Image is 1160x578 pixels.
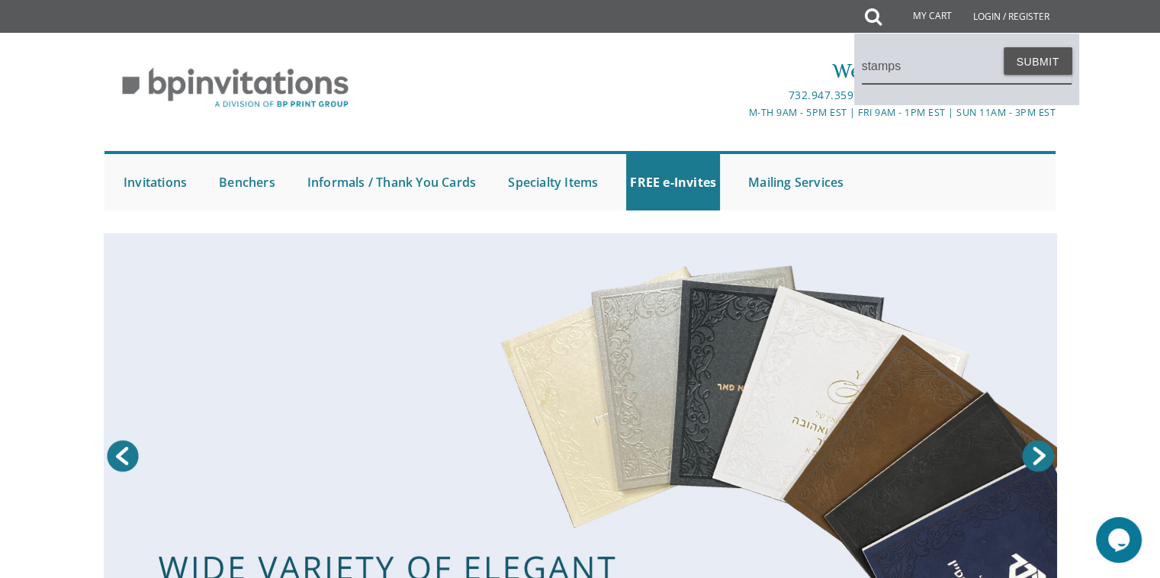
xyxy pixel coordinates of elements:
[304,154,480,210] a: Informals / Thank You Cards
[862,49,1072,84] input: Search
[423,104,1056,120] div: M-Th 9am - 5pm EST | Fri 9am - 1pm EST | Sun 11am - 3pm EST
[215,154,279,210] a: Benchers
[788,88,860,102] a: 732.947.3597
[423,86,1056,104] div: |
[1004,47,1072,75] button: Submit
[880,2,962,32] a: My Cart
[1019,437,1057,475] a: Next
[104,56,366,120] img: BP Invitation Loft
[104,437,142,475] a: Prev
[626,154,720,210] a: FREE e-Invites
[504,154,602,210] a: Specialty Items
[1096,517,1145,563] iframe: chat widget
[120,154,191,210] a: Invitations
[423,56,1056,86] div: We're here to serve you!
[744,154,847,210] a: Mailing Services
